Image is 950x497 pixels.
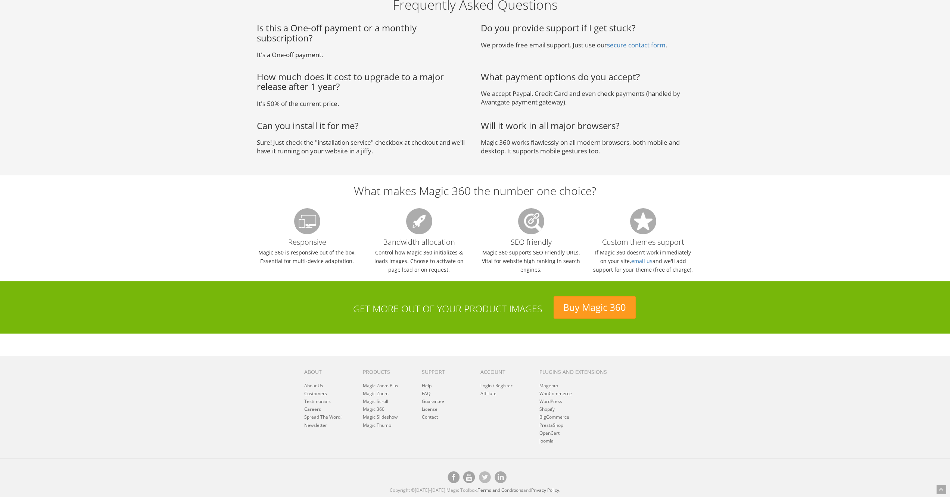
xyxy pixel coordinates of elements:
p: Magic 360 is responsive out of the box. Essential for multi-device adaptation. [257,248,358,265]
a: Login / Register [480,382,513,389]
a: Magic Zoom [363,390,389,397]
a: Magic Zoom Plus [363,382,398,389]
h2: What makes Magic 360 the number one choice? [251,185,699,197]
a: Help [422,382,432,389]
p: Magic 360 works flawlessly on all modern browsers, both mobile and desktop. It supports mobile ge... [481,138,694,155]
a: License [422,406,437,412]
h6: Account [480,369,528,375]
a: Careers [304,406,321,412]
p: Sure! Just check the "installation service" checkbox at checkout and we'll have it running on you... [257,138,470,155]
p: It's a One-off payment. [257,50,470,59]
h3: Get more out of your product images [262,304,542,314]
h6: Plugins and extensions [539,369,616,375]
a: Affiliate [480,390,496,397]
h3: Can you install it for me? [257,121,470,131]
a: secure contact form [607,41,666,49]
h6: About [304,369,352,375]
h3: What payment options do you accept? [481,72,694,82]
a: Testimonials [304,398,331,404]
a: Privacy Policy [531,487,559,493]
a: Newsletter [304,422,327,428]
h6: Support [422,369,469,375]
a: FAQ [422,390,430,397]
a: WooCommerce [539,390,572,397]
p: We provide free email support. Just use our . [481,41,694,49]
a: Magic Toolbox's Twitter account [479,471,491,483]
h3: How much does it cost to upgrade to a major release after 1 year? [257,72,470,92]
a: Magic Slideshow [363,414,398,420]
a: Terms and Conditions [478,487,523,493]
a: WordPress [539,398,562,404]
a: OpenCart [539,430,560,436]
a: BigCommerce [539,414,569,420]
a: Magic Toolbox on Facebook [448,471,460,483]
a: Contact [422,414,438,420]
p: Magic 360 supports SEO Friendly URLs. Vital for website high ranking in search engines. [481,248,582,274]
a: Magic Thumb [363,422,391,428]
a: Buy Magic 360 [554,296,636,319]
a: Joomla [539,438,554,444]
a: Magic Toolbox on [DOMAIN_NAME] [495,471,507,483]
a: Magic 360 [363,406,384,412]
h3: Is this a One-off payment or a monthly subscription? [257,23,470,43]
h3: SEO friendly [481,208,582,246]
a: Spread The Word! [304,414,342,420]
a: email us [631,257,652,265]
a: Customers [304,390,327,397]
a: Shopify [539,406,555,412]
a: About Us [304,382,323,389]
a: Magento [539,382,558,389]
p: If Magic 360 doesn't work immediately on your site, and we'll add support for your theme (free of... [593,248,694,274]
h3: Custom themes support [593,208,694,246]
a: Guarantee [422,398,444,404]
a: PrestaShop [539,422,563,428]
a: Magic Scroll [363,398,388,404]
h6: Products [363,369,410,375]
a: Magic Toolbox on [DOMAIN_NAME] [463,471,475,483]
h3: Responsive [257,208,358,246]
h3: Do you provide support if I get stuck? [481,23,694,33]
h3: Bandwidth allocation [369,208,470,246]
p: Control how Magic 360 initializes & loads images. Choose to activate on page load or on request. [369,248,470,274]
h3: Will it work in all major browsers? [481,121,694,131]
p: We accept Paypal, Credit Card and even check payments (handled by Avantgate payment gateway). [481,89,694,106]
p: It's 50% of the current price. [257,99,470,108]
